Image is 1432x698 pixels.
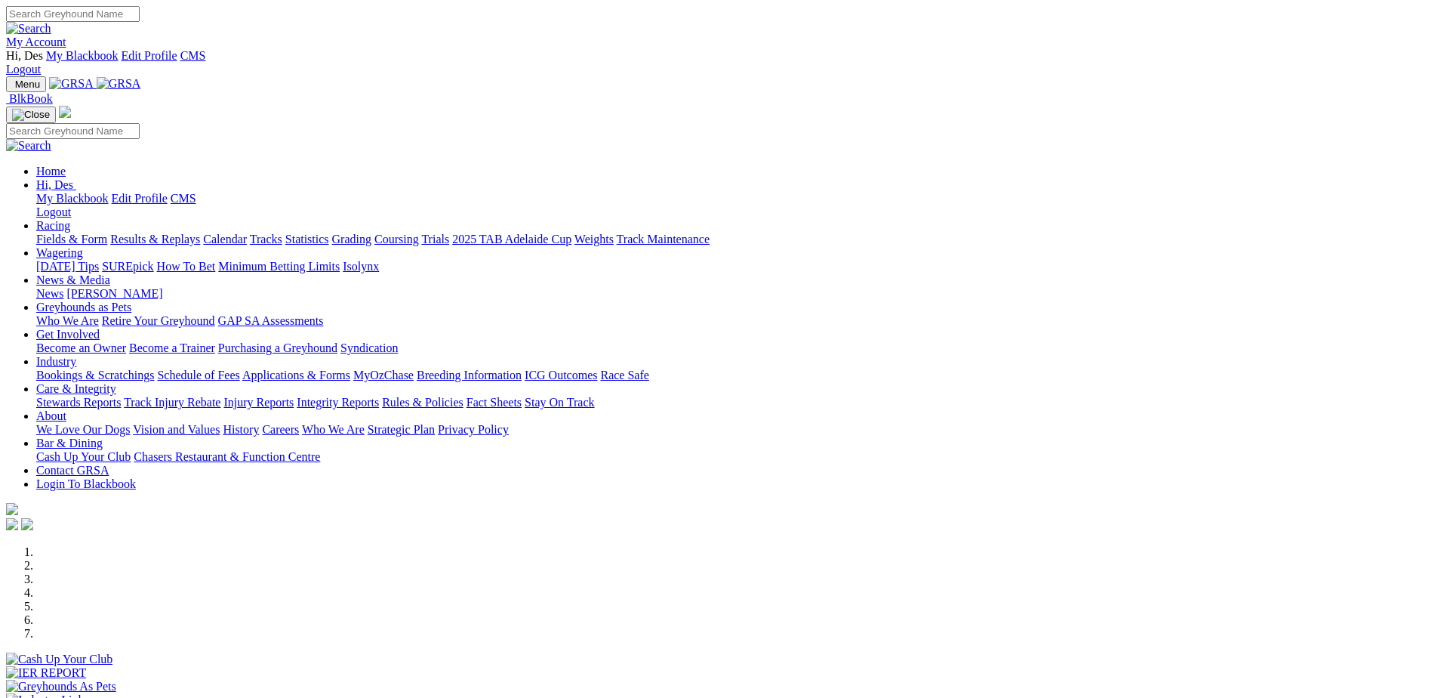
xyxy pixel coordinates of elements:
a: GAP SA Assessments [218,314,324,327]
a: Greyhounds as Pets [36,301,131,313]
a: Chasers Restaurant & Function Centre [134,450,320,463]
a: News [36,287,63,300]
a: Grading [332,233,371,246]
a: Trials [421,233,449,246]
a: Care & Integrity [36,382,116,395]
a: Industry [36,355,76,368]
input: Search [6,6,140,22]
a: Fact Sheets [467,396,522,409]
a: Cash Up Your Club [36,450,131,463]
div: Wagering [36,260,1426,273]
span: Hi, Des [6,49,43,62]
img: GRSA [97,77,141,91]
img: IER REPORT [6,666,86,680]
div: Bar & Dining [36,450,1426,464]
a: Statistics [285,233,329,246]
a: Who We Are [36,314,99,327]
a: Schedule of Fees [157,369,239,381]
a: Strategic Plan [368,423,435,436]
a: Results & Replays [110,233,200,246]
a: News & Media [36,273,110,286]
a: Bookings & Scratchings [36,369,154,381]
a: Race Safe [600,369,648,381]
span: Hi, Des [36,178,73,191]
a: Isolynx [343,260,379,273]
img: GRSA [49,77,94,91]
a: 2025 TAB Adelaide Cup [452,233,571,246]
a: Become an Owner [36,341,126,354]
a: [PERSON_NAME] [66,287,162,300]
span: BlkBook [9,92,53,105]
button: Toggle navigation [6,76,46,92]
div: Hi, Des [36,192,1426,219]
a: Bar & Dining [36,437,103,449]
a: Careers [262,423,299,436]
div: Industry [36,369,1426,382]
a: [DATE] Tips [36,260,99,273]
img: twitter.svg [21,518,33,530]
div: Greyhounds as Pets [36,314,1426,328]
a: Calendar [203,233,247,246]
a: Racing [36,219,70,232]
div: About [36,423,1426,437]
a: Vision and Values [133,423,220,436]
a: Privacy Policy [438,423,509,436]
a: MyOzChase [353,369,414,381]
a: Breeding Information [417,369,522,381]
a: BlkBook [6,92,53,105]
a: We Love Our Dogs [36,423,130,436]
a: Who We Are [302,423,365,436]
span: Menu [15,79,40,90]
img: logo-grsa-white.png [6,503,18,515]
a: Minimum Betting Limits [218,260,340,273]
img: Search [6,139,51,153]
a: Contact GRSA [36,464,109,477]
div: My Account [6,49,1426,76]
a: Integrity Reports [297,396,379,409]
a: Stewards Reports [36,396,121,409]
a: Syndication [340,341,398,354]
a: Purchasing a Greyhound [218,341,337,354]
a: Get Involved [36,328,100,341]
a: ICG Outcomes [525,369,597,381]
a: Become a Trainer [129,341,215,354]
a: Fields & Form [36,233,107,246]
a: Tracks [250,233,282,246]
a: Home [36,165,66,178]
img: Greyhounds As Pets [6,680,116,693]
a: SUREpick [102,260,153,273]
a: My Blackbook [46,49,119,62]
a: About [36,409,66,422]
a: Logout [6,63,41,76]
input: Search [6,123,140,139]
img: Cash Up Your Club [6,653,112,666]
img: Search [6,22,51,36]
a: Login To Blackbook [36,477,136,490]
div: Racing [36,233,1426,246]
a: Applications & Forms [242,369,350,381]
a: Rules & Policies [382,396,463,409]
img: facebook.svg [6,518,18,530]
a: How To Bet [157,260,216,273]
button: Toggle navigation [6,107,56,123]
a: Retire Your Greyhound [102,314,215,327]
a: Wagering [36,246,83,259]
a: Track Injury Rebate [124,396,220,409]
a: CMS [180,49,206,62]
img: logo-grsa-white.png [59,106,71,118]
a: My Account [6,36,66,48]
a: Hi, Des [36,178,76,191]
a: Coursing [374,233,419,246]
a: Edit Profile [112,192,168,205]
a: Injury Reports [223,396,294,409]
a: My Blackbook [36,192,109,205]
a: History [223,423,259,436]
a: CMS [171,192,196,205]
div: News & Media [36,287,1426,301]
img: Close [12,109,50,121]
div: Get Involved [36,341,1426,355]
a: Weights [574,233,614,246]
a: Edit Profile [121,49,177,62]
div: Care & Integrity [36,396,1426,409]
a: Logout [36,205,71,218]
